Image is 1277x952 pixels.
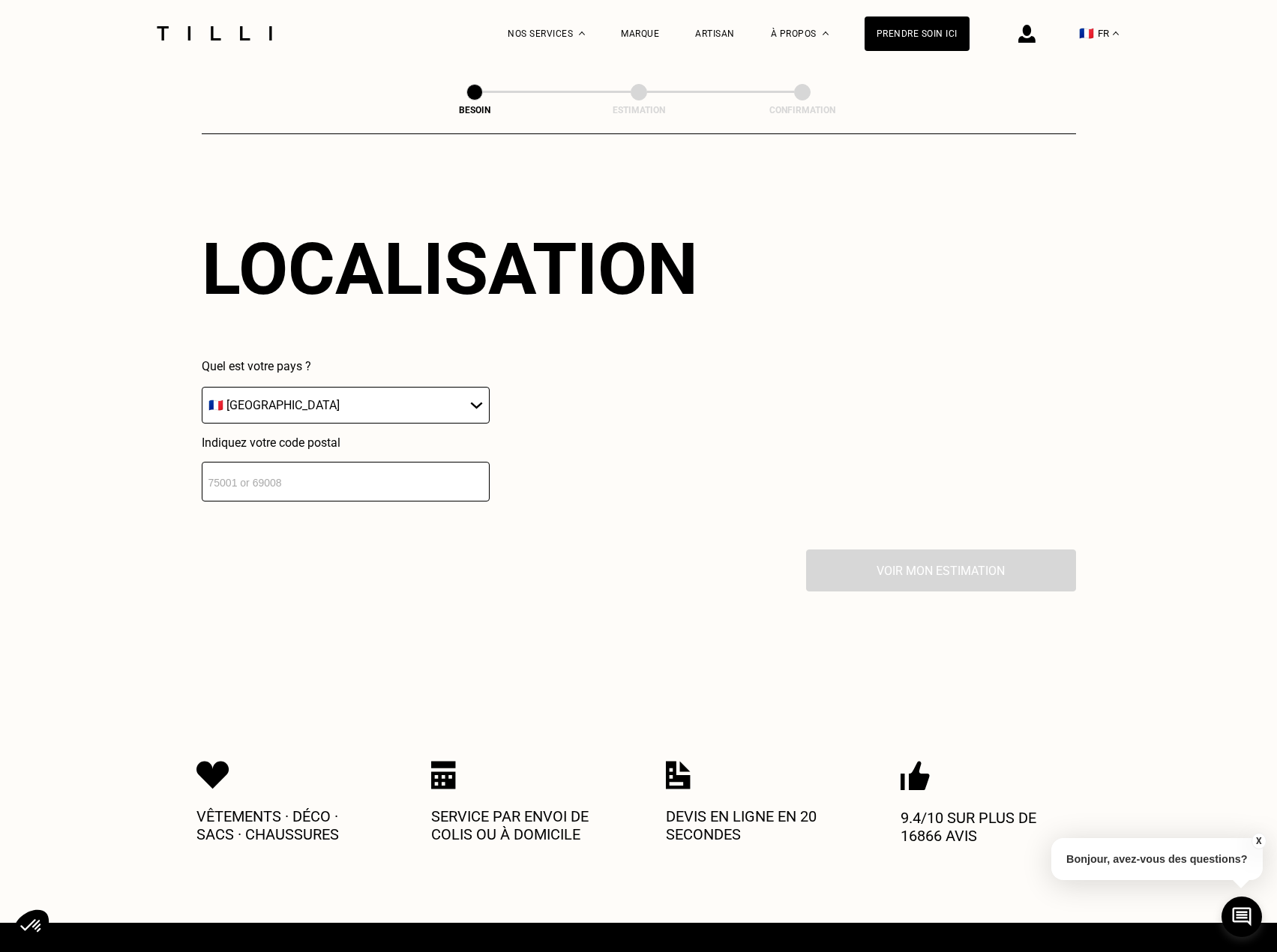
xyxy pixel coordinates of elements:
[1051,838,1263,880] p: Bonjour, avez-vous des questions?
[400,105,550,115] div: Besoin
[1113,31,1119,35] img: menu déroulant
[621,28,659,39] a: Marque
[202,227,698,311] div: Localisation
[695,28,735,39] a: Artisan
[151,26,277,40] img: Logo du service de couturière Tilli
[202,462,490,501] input: 75001 or 69008
[196,761,229,789] img: Icon
[666,761,691,789] img: Icon
[431,761,456,789] img: Icon
[564,105,714,115] div: Estimation
[202,359,490,373] p: Quel est votre pays ?
[1251,833,1266,849] button: X
[431,807,611,843] p: Service par envoi de colis ou à domicile
[666,807,846,843] p: Devis en ligne en 20 secondes
[579,31,585,35] img: Menu déroulant
[823,31,829,35] img: Menu déroulant à propos
[901,809,1081,845] p: 9.4/10 sur plus de 16866 avis
[865,16,970,51] a: Prendre soin ici
[196,807,376,843] p: Vêtements · Déco · Sacs · Chaussures
[202,436,490,450] p: Indiquez votre code postal
[901,761,930,791] img: Icon
[1018,25,1036,43] img: icône connexion
[1079,26,1094,40] span: 🇫🇷
[727,105,877,115] div: Confirmation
